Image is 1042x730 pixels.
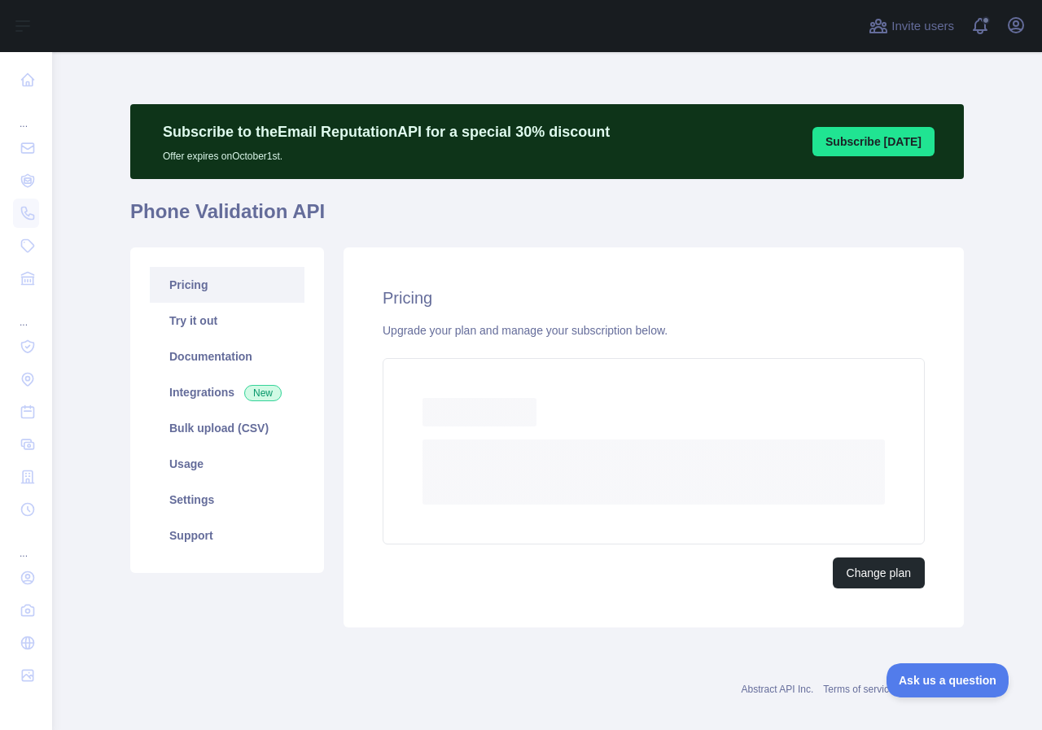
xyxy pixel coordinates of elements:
[163,143,610,163] p: Offer expires on October 1st.
[150,410,304,446] a: Bulk upload (CSV)
[13,98,39,130] div: ...
[865,13,957,39] button: Invite users
[150,374,304,410] a: Integrations New
[823,684,894,695] a: Terms of service
[163,120,610,143] p: Subscribe to the Email Reputation API for a special 30 % discount
[150,303,304,339] a: Try it out
[150,339,304,374] a: Documentation
[150,267,304,303] a: Pricing
[13,296,39,329] div: ...
[812,127,935,156] button: Subscribe [DATE]
[150,446,304,482] a: Usage
[130,199,964,238] h1: Phone Validation API
[742,684,814,695] a: Abstract API Inc.
[887,663,1009,697] iframe: Toggle Customer Support
[150,518,304,553] a: Support
[244,385,282,401] span: New
[150,482,304,518] a: Settings
[13,527,39,560] div: ...
[383,322,925,339] div: Upgrade your plan and manage your subscription below.
[833,557,925,588] button: Change plan
[891,17,954,36] span: Invite users
[383,286,925,309] h2: Pricing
